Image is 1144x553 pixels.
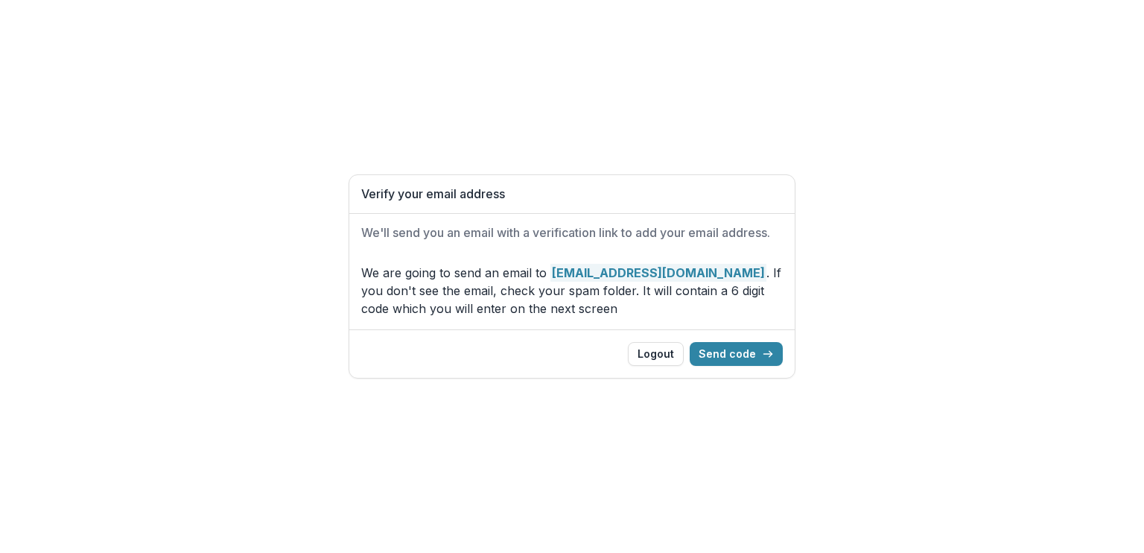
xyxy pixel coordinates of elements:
[361,264,783,317] p: We are going to send an email to . If you don't see the email, check your spam folder. It will co...
[550,264,766,282] strong: [EMAIL_ADDRESS][DOMAIN_NAME]
[690,342,783,366] button: Send code
[361,226,783,240] h2: We'll send you an email with a verification link to add your email address.
[361,187,783,201] h1: Verify your email address
[628,342,684,366] button: Logout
